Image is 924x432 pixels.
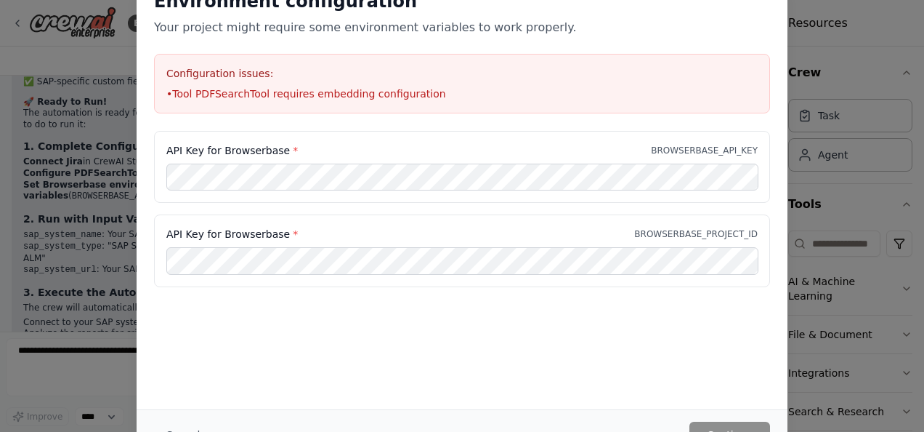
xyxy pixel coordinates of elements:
p: BROWSERBASE_PROJECT_ID [634,228,758,240]
label: API Key for Browserbase [166,227,298,241]
li: • Tool PDFSearchTool requires embedding configuration [166,87,758,101]
p: BROWSERBASE_API_KEY [651,145,758,156]
h3: Configuration issues: [166,66,758,81]
label: API Key for Browserbase [166,143,298,158]
p: Your project might require some environment variables to work properly. [154,19,770,36]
